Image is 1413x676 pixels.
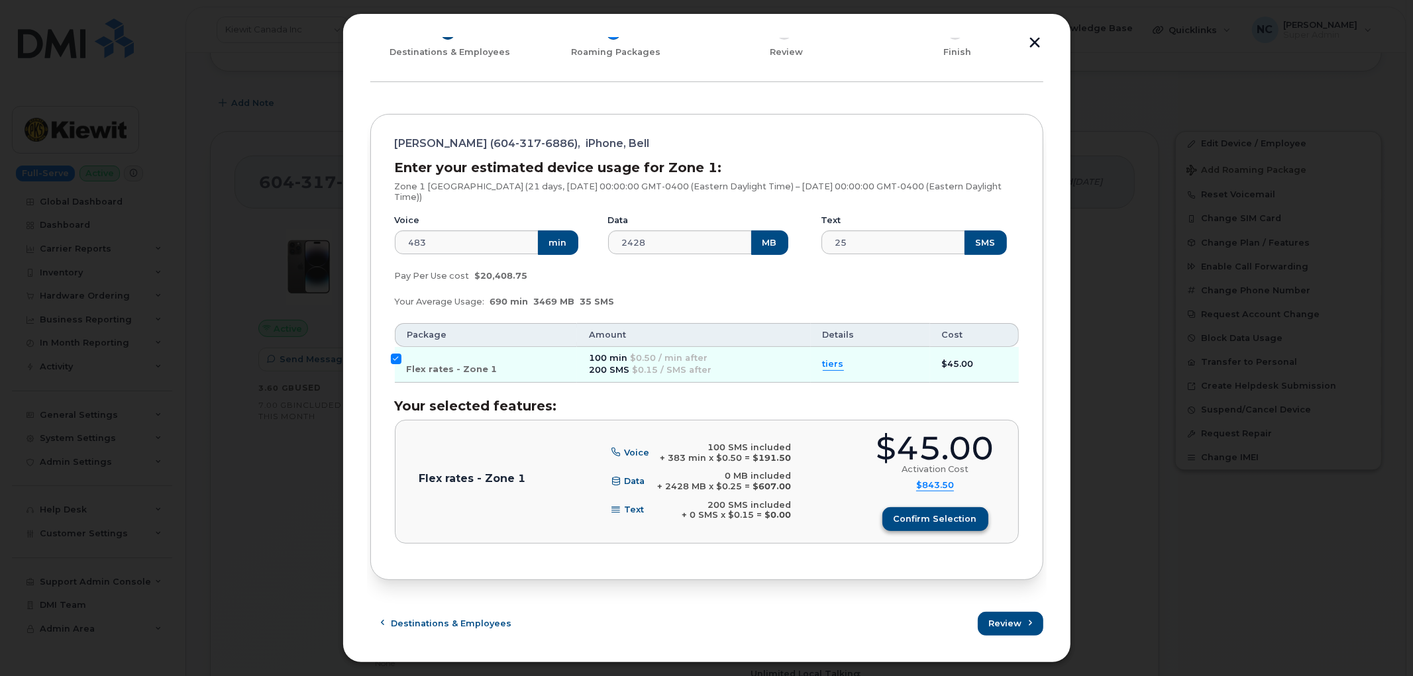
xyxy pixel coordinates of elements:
[624,505,644,515] span: Text
[577,323,810,347] th: Amount
[632,365,711,375] span: $0.15 / SMS after
[538,230,578,254] button: min
[608,215,629,226] label: Data
[707,47,867,58] div: Review
[660,453,713,463] span: + 383 min x
[589,365,629,375] span: 200 SMS
[682,500,791,510] div: 200 SMS included
[407,364,497,374] span: Flex rates - Zone 1
[716,481,750,491] span: $0.25 =
[716,453,750,463] span: $0.50 =
[989,617,1022,630] span: Review
[395,160,1019,175] h3: Enter your estimated device usage for Zone 1:
[376,47,525,58] div: Destinations & Employees
[728,510,762,520] span: $0.15 =
[753,481,791,491] b: $607.00
[630,353,707,363] span: $0.50 / min after
[821,215,841,226] label: Text
[894,512,977,525] span: Confirm selection
[978,612,1043,636] button: Review
[419,473,526,484] p: Flex rates - Zone 1
[395,215,420,226] label: Voice
[882,507,988,531] button: Confirm selection
[370,612,523,636] button: Destinations & Employees
[395,271,470,281] span: Pay Per Use cost
[624,477,645,487] span: Data
[876,432,994,465] div: $45.00
[391,354,401,364] input: Flex rates - Zone 1
[930,323,1019,347] th: Cost
[586,138,650,149] span: iPhone, Bell
[395,399,1019,413] h3: Your selected features:
[660,442,791,453] div: 100 SMS included
[682,510,725,520] span: + 0 SMS x
[395,181,1019,202] p: Zone 1 [GEOGRAPHIC_DATA] (21 days, [DATE] 00:00:00 GMT-0400 (Eastern Daylight Time) – [DATE] 00:0...
[534,297,575,307] span: 3469 MB
[916,480,954,491] summary: $843.50
[490,297,529,307] span: 690 min
[580,297,615,307] span: 35 SMS
[902,464,968,475] div: Activation Cost
[751,230,788,254] button: MB
[753,453,791,463] b: $191.50
[657,481,713,491] span: + 2428 MB x
[930,347,1019,383] td: $45.00
[624,448,649,458] span: Voice
[823,358,844,371] summary: tiers
[395,138,581,149] span: [PERSON_NAME] (604-317-6886),
[395,323,578,347] th: Package
[475,271,528,281] span: $20,408.75
[965,230,1007,254] button: SMS
[1355,618,1403,666] iframe: Messenger Launcher
[878,47,1038,58] div: Finish
[811,323,930,347] th: Details
[589,353,627,363] span: 100 min
[657,471,791,481] div: 0 MB included
[764,510,791,520] b: $0.00
[391,617,511,630] span: Destinations & Employees
[395,297,485,307] span: Your Average Usage:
